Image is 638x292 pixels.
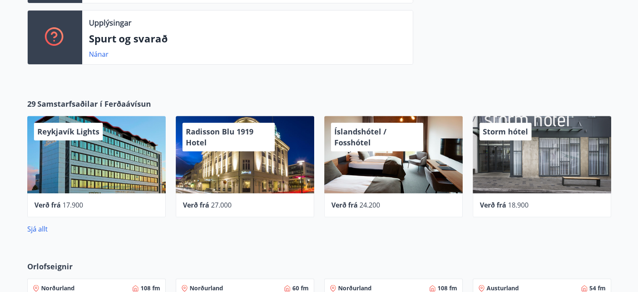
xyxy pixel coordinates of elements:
[211,200,232,210] span: 27.000
[331,200,358,210] span: Verð frá
[334,126,386,147] span: Íslandshótel / Fosshótel
[186,126,253,147] span: Radisson Blu 1919 Hotel
[480,200,506,210] span: Verð frá
[89,32,406,46] p: Spurt og svarað
[27,261,73,272] span: Orlofseignir
[508,200,529,210] span: 18.900
[183,200,209,210] span: Verð frá
[89,17,131,28] p: Upplýsingar
[359,200,380,210] span: 24.200
[34,200,61,210] span: Verð frá
[27,98,36,109] span: 29
[27,224,48,234] a: Sjá allt
[483,126,528,137] span: Storm hótel
[62,200,83,210] span: 17.900
[89,50,109,59] a: Nánar
[37,126,99,137] span: Reykjavík Lights
[37,98,151,109] span: Samstarfsaðilar í Ferðaávísun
